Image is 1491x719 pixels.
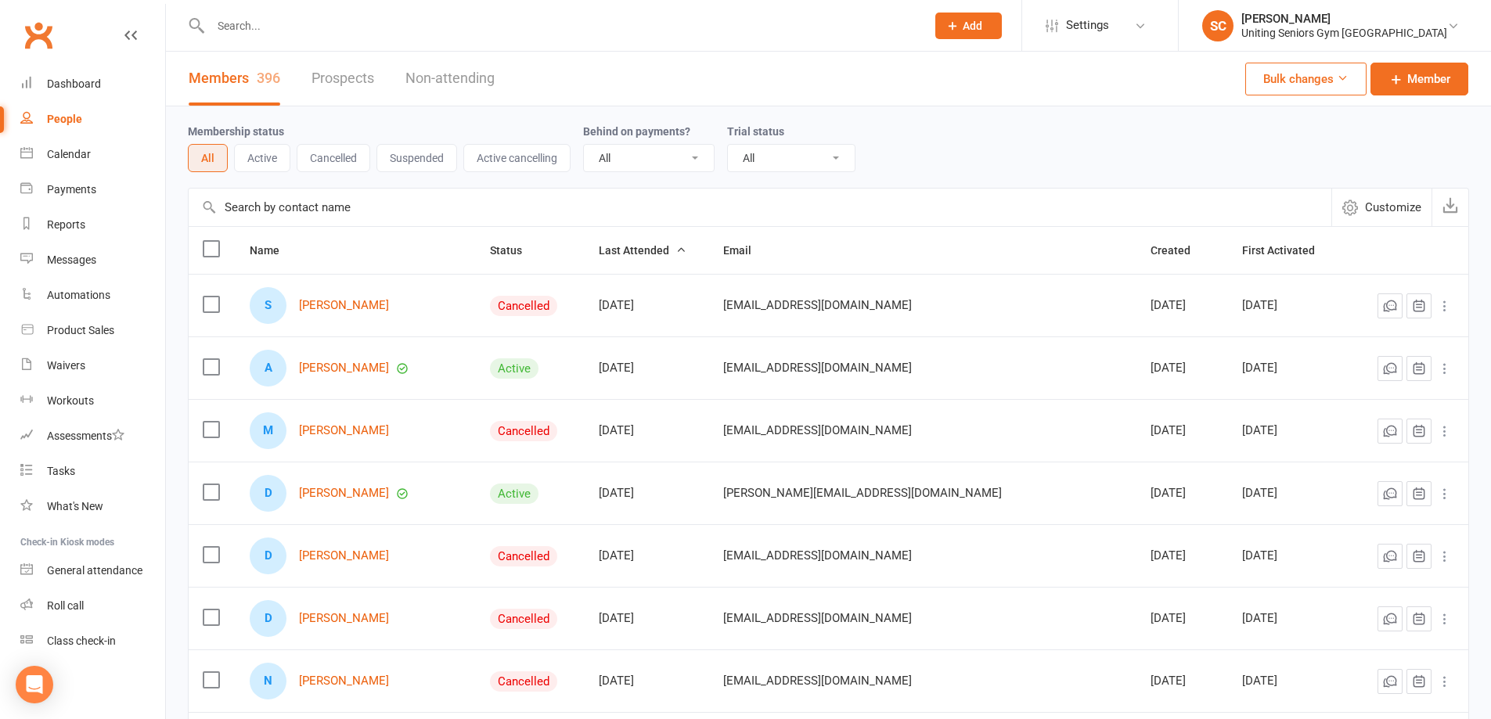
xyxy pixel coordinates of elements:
[250,600,286,637] div: Daniella
[47,635,116,647] div: Class check-in
[20,172,165,207] a: Payments
[47,183,96,196] div: Payments
[723,541,912,570] span: [EMAIL_ADDRESS][DOMAIN_NAME]
[250,287,286,324] div: Sandra
[257,70,280,86] div: 396
[299,612,389,625] a: [PERSON_NAME]
[963,20,982,32] span: Add
[1407,70,1450,88] span: Member
[490,671,557,692] div: Cancelled
[1331,189,1432,226] button: Customize
[599,361,695,375] div: [DATE]
[723,244,769,257] span: Email
[723,478,1002,508] span: [PERSON_NAME][EMAIL_ADDRESS][DOMAIN_NAME]
[299,299,389,312] a: [PERSON_NAME]
[20,348,165,383] a: Waivers
[1242,549,1342,563] div: [DATE]
[19,16,58,55] a: Clubworx
[490,609,557,629] div: Cancelled
[1365,198,1421,217] span: Customize
[1241,12,1447,26] div: [PERSON_NAME]
[297,144,370,172] button: Cancelled
[723,666,912,696] span: [EMAIL_ADDRESS][DOMAIN_NAME]
[47,599,84,612] div: Roll call
[376,144,457,172] button: Suspended
[250,412,286,449] div: Mimi
[20,454,165,489] a: Tasks
[1242,487,1342,500] div: [DATE]
[1151,549,1214,563] div: [DATE]
[599,244,686,257] span: Last Attended
[1151,361,1214,375] div: [DATE]
[599,299,695,312] div: [DATE]
[490,546,557,566] div: Cancelled
[1151,244,1208,257] span: Created
[47,394,94,407] div: Workouts
[1151,674,1214,688] div: [DATE]
[490,296,557,316] div: Cancelled
[47,430,124,442] div: Assessments
[1066,8,1109,43] span: Settings
[188,125,284,138] label: Membership status
[299,424,389,437] a: [PERSON_NAME]
[1242,299,1342,312] div: [DATE]
[723,241,769,260] button: Email
[20,67,165,102] a: Dashboard
[47,77,101,90] div: Dashboard
[490,421,557,441] div: Cancelled
[189,52,280,106] a: Members396
[1202,10,1233,41] div: SC
[250,475,286,512] div: Debbie
[47,564,142,577] div: General attendance
[490,358,538,379] div: Active
[299,674,389,688] a: [PERSON_NAME]
[599,549,695,563] div: [DATE]
[47,113,82,125] div: People
[599,612,695,625] div: [DATE]
[723,353,912,383] span: [EMAIL_ADDRESS][DOMAIN_NAME]
[188,144,228,172] button: All
[1242,241,1332,260] button: First Activated
[20,137,165,172] a: Calendar
[299,361,389,375] a: [PERSON_NAME]
[1241,26,1447,40] div: Uniting Seniors Gym [GEOGRAPHIC_DATA]
[250,350,286,386] div: Antoinette
[47,500,103,512] div: What's New
[299,487,389,500] a: [PERSON_NAME]
[727,125,784,138] label: Trial status
[1245,63,1367,95] button: Bulk changes
[47,324,114,336] div: Product Sales
[1242,244,1332,257] span: First Activated
[1370,63,1468,95] a: Member
[1242,361,1342,375] div: [DATE]
[20,207,165,243] a: Reports
[723,415,912,445] span: [EMAIL_ADDRESS][DOMAIN_NAME]
[1151,241,1208,260] button: Created
[490,484,538,504] div: Active
[1151,299,1214,312] div: [DATE]
[599,424,695,437] div: [DATE]
[206,15,915,37] input: Search...
[47,253,96,266] div: Messages
[20,102,165,137] a: People
[490,241,539,260] button: Status
[47,359,85,372] div: Waivers
[47,289,110,301] div: Automations
[189,189,1331,226] input: Search by contact name
[250,244,297,257] span: Name
[490,244,539,257] span: Status
[47,465,75,477] div: Tasks
[599,674,695,688] div: [DATE]
[20,553,165,588] a: General attendance kiosk mode
[599,487,695,500] div: [DATE]
[20,624,165,659] a: Class kiosk mode
[20,243,165,278] a: Messages
[299,549,389,563] a: [PERSON_NAME]
[20,383,165,419] a: Workouts
[1242,674,1342,688] div: [DATE]
[250,663,286,699] div: Nicholas
[20,588,165,624] a: Roll call
[234,144,290,172] button: Active
[20,313,165,348] a: Product Sales
[463,144,571,172] button: Active cancelling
